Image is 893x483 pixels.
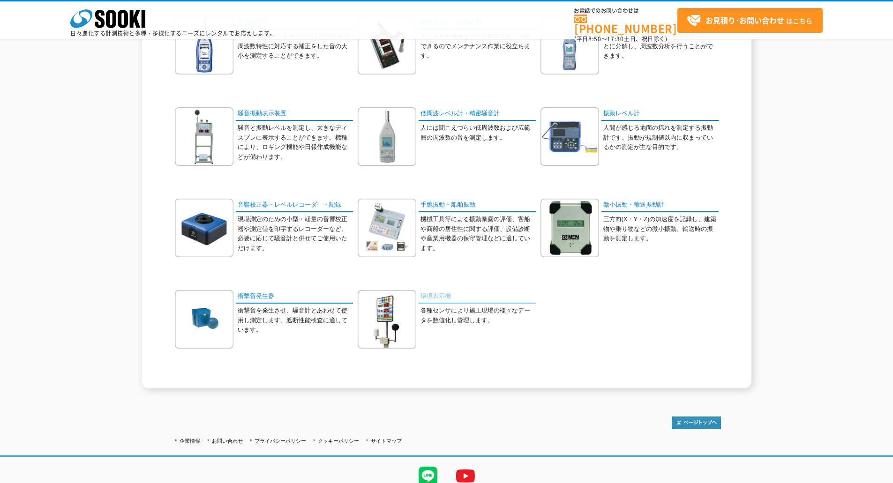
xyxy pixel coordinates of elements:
a: [PHONE_NUMBER] [574,15,677,34]
p: 衝撃音を発生させ、騒音計とあわせて使用し測定します。遮断性能検査に適しています。 [238,306,353,335]
img: 騒音振動表示装置 [175,107,233,166]
p: 騒音計は、JISで定められた人間の聴覚の周波数特性に対応する補正をした音の大小を測定することができます。 [238,32,353,61]
a: 振動レベル計 [601,107,719,121]
img: 衝撃音発生器 [175,290,233,349]
span: 17:30 [607,35,624,43]
strong: お見積り･お問い合わせ [705,15,784,26]
p: 騒音と振動レベルを測定し、大きなディスプレに表示することができます。機種により、ロギング機能や日報作成機能などが備わります。 [238,123,353,162]
p: 三方向(X・Y・Z)の加速度を記録し、建築物や乗り物などの微小振動、輸送時の振動を測定します。 [603,215,719,244]
a: 音響校正器・レベルレコーダ―・記録 [236,199,353,212]
p: 日々進化する計測技術と多種・多様化するニーズにレンタルでお応えします。 [70,30,276,36]
p: 各種センサにより施工現場の様々なデータを数値化し管理します。 [420,306,536,326]
img: 振動レベル計 [540,107,599,166]
img: 手腕振動・船舶振動 [358,199,416,257]
a: プライバシーポリシー [255,438,306,444]
a: お問い合わせ [212,438,243,444]
a: サイトマップ [371,438,402,444]
p: 現場測定のための小型・軽量の音響校正器や測定値を印字するレコーダーなど、必要に応じて騒音計と併せてご使用いただけます。 [238,215,353,253]
p: 主に産業系機械などの振動を分析・診断できるのでメンテナンス作業に役立ちます。 [420,32,536,61]
a: 騒音振動表示装置 [236,107,353,121]
a: 手腕振動・船舶振動 [419,199,536,212]
a: お見積り･お問い合わせはこちら [677,8,823,33]
img: 微小振動・輸送振動計 [540,199,599,257]
span: 8:50 [588,35,601,43]
a: クッキーポリシー [318,438,359,444]
p: 機械工具等による振動暴露の評価、客船や商船の居住性に関する評価、設備診断や産業用機器の保守管理などに適しています。 [420,215,536,253]
p: 人には聞こえづらい低周波数および広範囲の周波数の音を測定します。 [420,123,536,143]
p: 人間が感じる地面の揺れを測定する振動計です。振動が規制値以内に収まっているかの測定が主な目的です。 [603,123,719,152]
img: 普通騒音計 [175,16,233,74]
img: トップページへ [672,416,721,429]
img: 音響校正器・レベルレコーダ―・記録 [175,199,233,257]
a: 微小振動・輸送振動計 [601,199,719,212]
img: 環境表示機 [358,290,416,349]
a: 衝撃音発生器 [236,290,353,304]
a: 低周波レベル計・精密騒音計 [419,107,536,121]
a: 企業情報 [180,438,200,444]
img: FFT分析・オクターブバンド分析 [540,16,599,74]
a: 環境表示機 [419,290,536,304]
p: 音を構成する複雑な波形を周波数成分ごとに分解し、周波数分析を行うことができます。 [603,32,719,61]
img: 低周波レベル計・精密騒音計 [358,107,416,166]
span: お電話でのお問い合わせは [574,8,677,14]
img: 機械振動計・振動診断 [358,16,416,74]
span: はこちら [687,14,812,28]
span: (平日 ～ 土日、祝日除く) [574,35,667,43]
